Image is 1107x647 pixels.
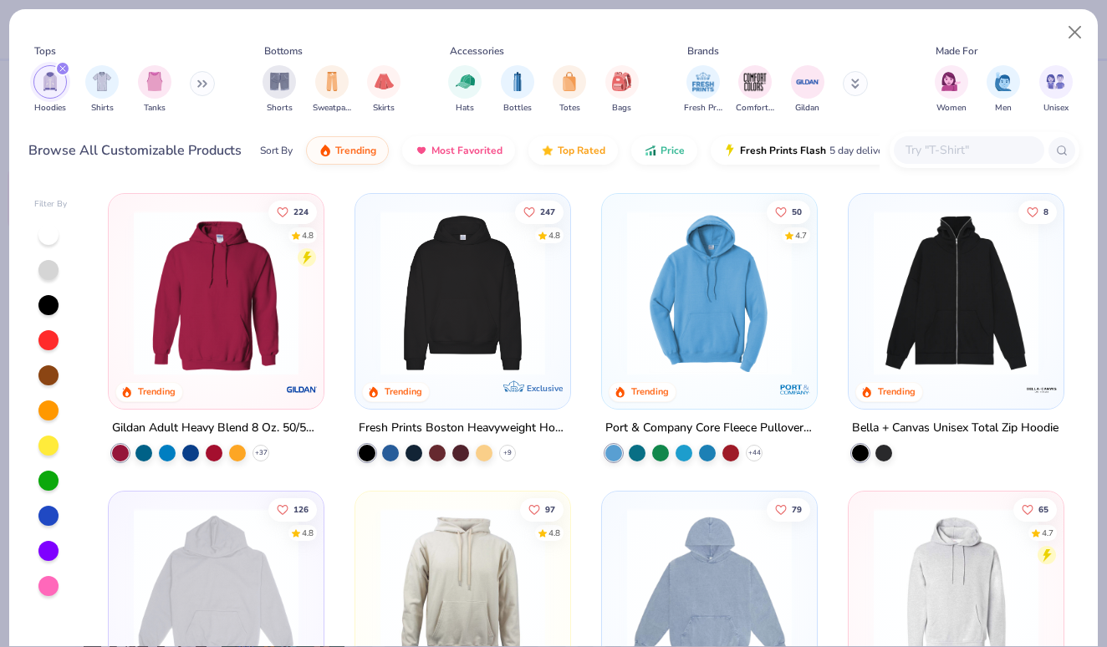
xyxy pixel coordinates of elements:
img: Gildan logo [285,373,319,406]
div: filter for Hats [448,65,482,115]
div: Bella + Canvas Unisex Total Zip Hoodie [852,418,1059,439]
img: Men Image [994,72,1013,91]
img: Skirts Image [375,72,394,91]
span: + 9 [503,448,512,458]
button: filter button [138,65,171,115]
div: filter for Gildan [791,65,824,115]
button: filter button [987,65,1020,115]
img: Gildan Image [795,69,820,94]
button: filter button [935,65,968,115]
button: Like [1018,200,1057,223]
div: 4.8 [548,527,560,539]
button: Like [520,497,564,521]
img: b1a53f37-890a-4b9a-8962-a1b7c70e022e [865,211,1047,375]
span: 65 [1038,505,1048,513]
span: 247 [540,207,555,216]
div: Browse All Customizable Products [28,140,242,160]
div: filter for Shorts [263,65,296,115]
span: Gildan [795,102,819,115]
img: Hats Image [456,72,475,91]
img: most_fav.gif [415,144,428,157]
span: Comfort Colors [736,102,774,115]
div: Gildan Adult Heavy Blend 8 Oz. 50/50 Hooded Sweatshirt [112,418,320,439]
span: Unisex [1043,102,1069,115]
button: filter button [736,65,774,115]
div: filter for Totes [553,65,586,115]
div: Filter By [34,198,68,211]
img: Fresh Prints Image [691,69,716,94]
button: filter button [85,65,119,115]
img: Comfort Colors Image [742,69,768,94]
span: Shirts [91,102,114,115]
button: Most Favorited [402,136,515,165]
span: + 37 [255,448,268,458]
div: Tops [34,43,56,59]
div: 4.8 [303,527,314,539]
div: filter for Hoodies [33,65,67,115]
span: Sweatpants [313,102,351,115]
button: Top Rated [528,136,618,165]
img: flash.gif [723,144,737,157]
img: Port & Company logo [778,373,812,406]
span: 50 [792,207,802,216]
img: Hoodies Image [41,72,59,91]
button: filter button [313,65,351,115]
button: Fresh Prints Flash5 day delivery [711,136,904,165]
span: Skirts [373,102,395,115]
button: Like [269,497,318,521]
div: filter for Unisex [1039,65,1073,115]
span: Fresh Prints Flash [740,144,826,157]
div: 4.7 [795,229,807,242]
img: TopRated.gif [541,144,554,157]
div: filter for Shirts [85,65,119,115]
div: filter for Bags [605,65,639,115]
div: Made For [936,43,977,59]
span: 224 [294,207,309,216]
span: Bags [612,102,631,115]
button: filter button [684,65,722,115]
button: filter button [1039,65,1073,115]
img: 01756b78-01f6-4cc6-8d8a-3c30c1a0c8ac [125,211,307,375]
img: Shirts Image [93,72,112,91]
span: 5 day delivery [829,141,891,160]
span: Bottles [503,102,532,115]
div: Port & Company Core Fleece Pullover Hooded Sweatshirt [605,418,814,439]
span: 79 [792,505,802,513]
div: 4.8 [548,229,560,242]
button: filter button [605,65,639,115]
button: filter button [448,65,482,115]
div: Brands [687,43,719,59]
input: Try "T-Shirt" [904,140,1033,160]
span: + 44 [747,448,760,458]
span: Hats [456,102,474,115]
img: Sweatpants Image [323,72,341,91]
img: trending.gif [319,144,332,157]
button: filter button [263,65,296,115]
span: Top Rated [558,144,605,157]
span: 8 [1043,207,1048,216]
button: Trending [306,136,389,165]
button: Like [515,200,564,223]
div: filter for Comfort Colors [736,65,774,115]
div: filter for Tanks [138,65,171,115]
button: Like [767,497,810,521]
span: Men [995,102,1012,115]
div: Sort By [260,143,293,158]
img: Unisex Image [1046,72,1065,91]
button: filter button [791,65,824,115]
span: Tanks [144,102,166,115]
div: Accessories [450,43,504,59]
span: 97 [545,505,555,513]
button: filter button [501,65,534,115]
div: filter for Bottles [501,65,534,115]
button: filter button [553,65,586,115]
img: Bags Image [612,72,630,91]
img: Women Image [941,72,961,91]
button: Like [269,200,318,223]
span: 126 [294,505,309,513]
div: filter for Sweatpants [313,65,351,115]
div: filter for Women [935,65,968,115]
div: Bottoms [264,43,303,59]
div: Fresh Prints Boston Heavyweight Hoodie [359,418,567,439]
span: Shorts [267,102,293,115]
